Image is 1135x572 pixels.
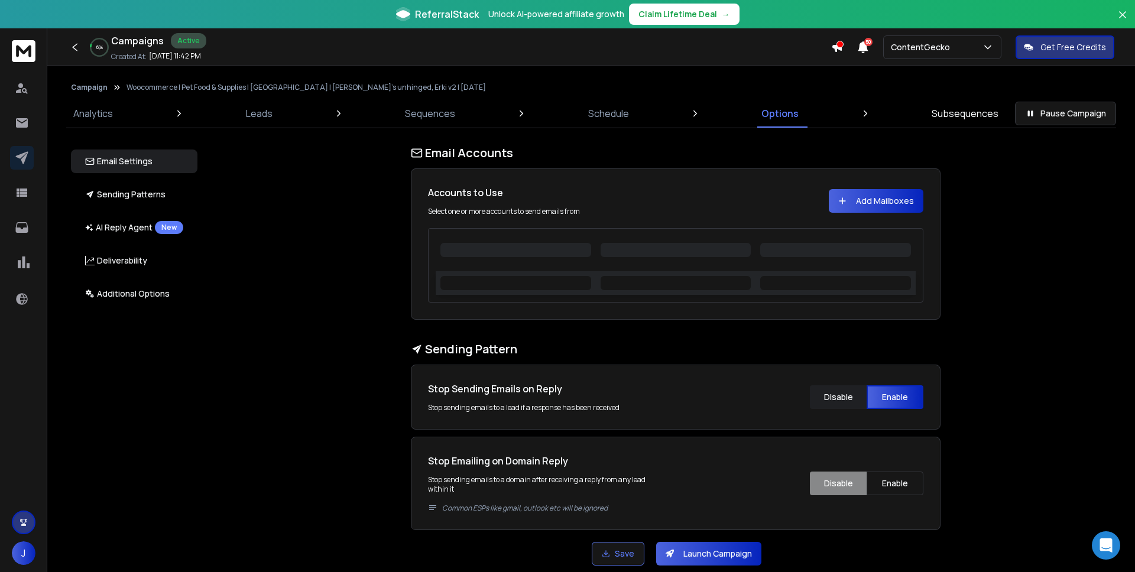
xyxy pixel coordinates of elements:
p: Schedule [588,106,629,121]
span: → [722,8,730,20]
a: Schedule [581,99,636,128]
span: ReferralStack [415,7,479,21]
p: Analytics [73,106,113,121]
button: Get Free Credits [1016,35,1114,59]
p: ContentGecko [891,41,955,53]
p: [DATE] 11:42 PM [149,51,201,61]
a: Options [754,99,806,128]
p: Get Free Credits [1040,41,1106,53]
button: J [12,541,35,565]
a: Sequences [398,99,462,128]
p: 6 % [96,44,103,51]
p: Leads [246,106,273,121]
button: Pause Campaign [1015,102,1116,125]
span: 50 [864,38,873,46]
p: Subsequences [932,106,998,121]
div: Open Intercom Messenger [1092,531,1120,560]
button: Email Settings [71,149,197,173]
p: Sequences [405,106,455,121]
a: Analytics [66,99,120,128]
button: Campaign [71,83,108,92]
p: Email Settings [85,155,153,167]
a: Leads [239,99,280,128]
p: Options [761,106,799,121]
p: Created At: [111,52,147,61]
p: Unlock AI-powered affiliate growth [488,8,624,20]
button: Claim Lifetime Deal→ [629,4,740,25]
h1: Email Accounts [411,145,941,161]
a: Subsequences [925,99,1006,128]
div: Active [171,33,206,48]
p: Woocommerce | Pet Food & Supplies | [GEOGRAPHIC_DATA] | [PERSON_NAME]'s unhinged, Erki v2 | [DATE] [127,83,486,92]
h1: Campaigns [111,34,164,48]
button: Close banner [1115,7,1130,35]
